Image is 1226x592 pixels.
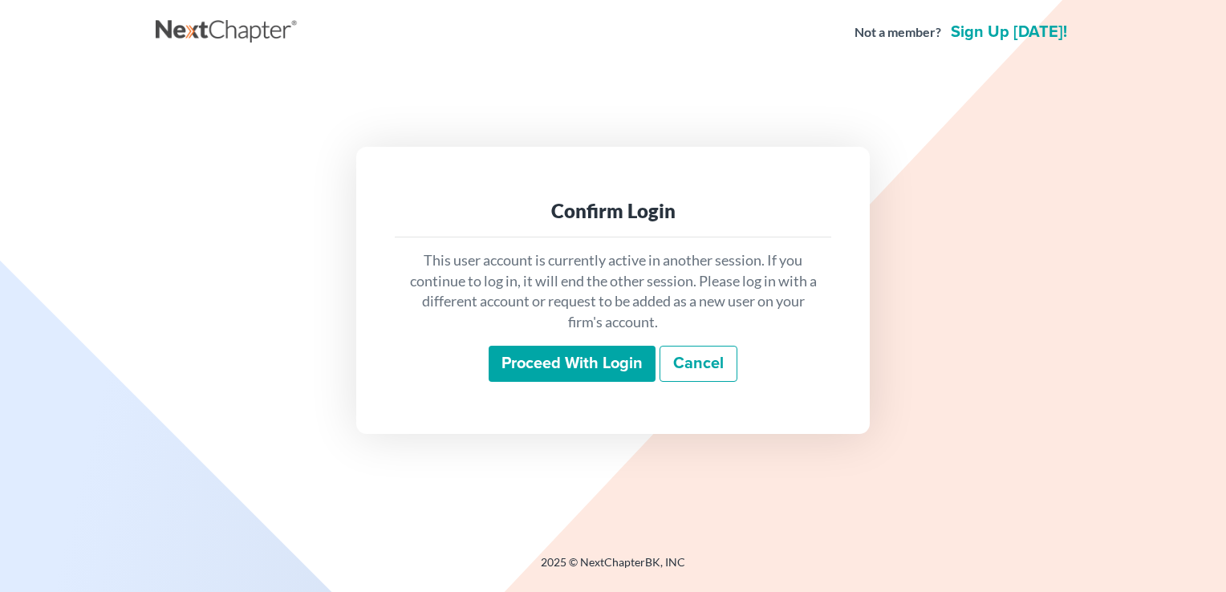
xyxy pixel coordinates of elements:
[660,346,737,383] a: Cancel
[408,198,818,224] div: Confirm Login
[489,346,656,383] input: Proceed with login
[948,24,1070,40] a: Sign up [DATE]!
[408,250,818,333] p: This user account is currently active in another session. If you continue to log in, it will end ...
[156,554,1070,583] div: 2025 © NextChapterBK, INC
[855,23,941,42] strong: Not a member?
